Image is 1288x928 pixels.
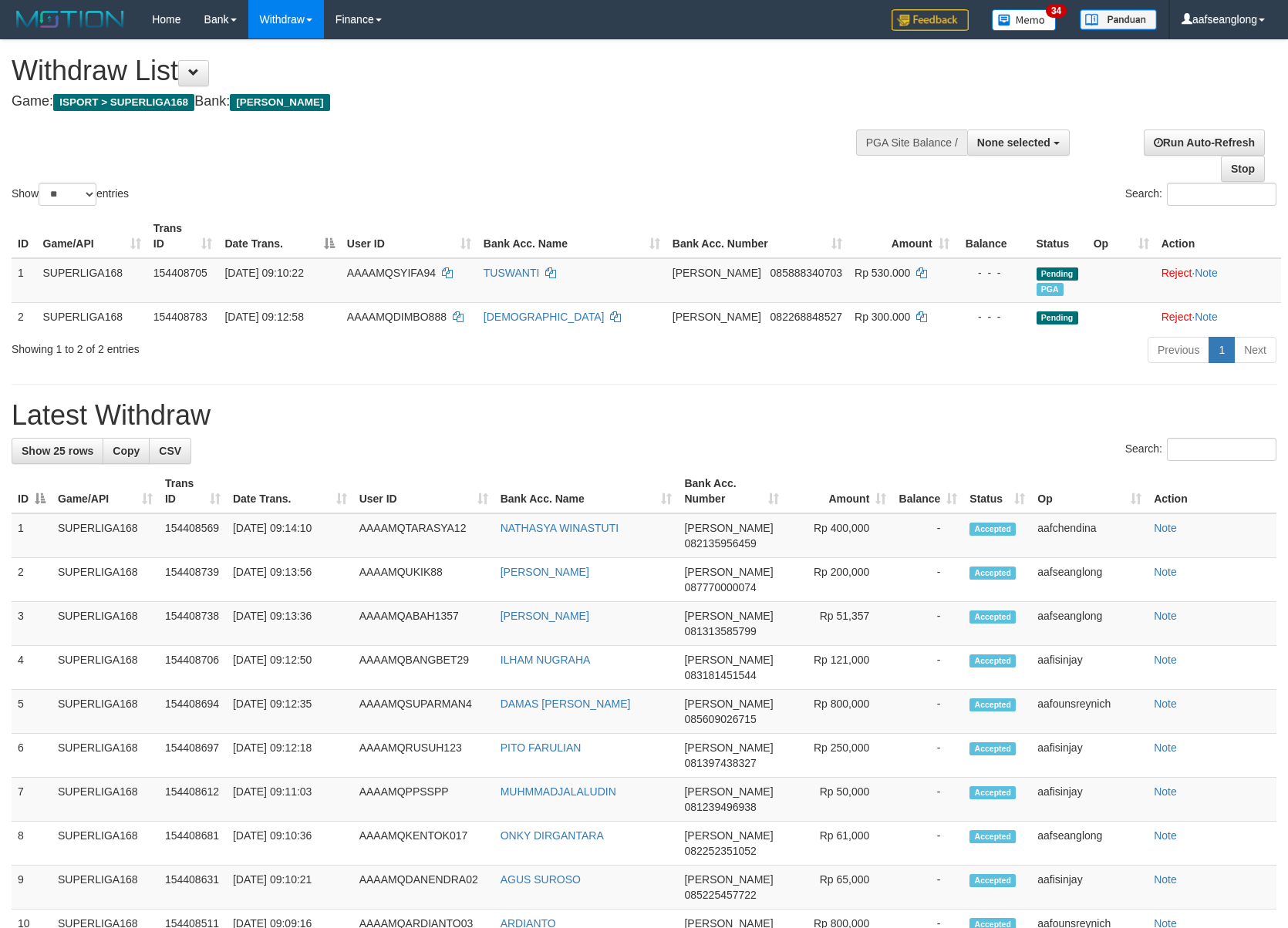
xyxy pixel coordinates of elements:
th: Status: activate to sort column ascending [963,469,1031,513]
a: AGUS SUROSO [501,873,581,886]
img: Feedback.jpg [892,9,969,31]
th: Balance [956,214,1030,258]
span: Accepted [969,742,1016,755]
a: [PERSON_NAME] [501,566,589,578]
th: Op: activate to sort column ascending [1087,214,1155,258]
td: · [1155,258,1281,303]
label: Search: [1125,438,1276,461]
h1: Withdraw List [12,55,843,86]
span: [PERSON_NAME] [684,698,773,710]
h1: Latest Withdraw [12,400,1276,431]
td: · [1155,302,1281,331]
td: aafchendina [1031,513,1148,558]
div: PGA Site Balance / [856,129,967,156]
th: Amount: activate to sort column ascending [848,214,956,258]
span: Copy 085609026715 to clipboard [684,713,756,725]
td: SUPERLIGA168 [37,302,147,331]
th: Action [1148,469,1276,513]
td: - [892,558,963,602]
td: SUPERLIGA168 [37,258,147,303]
span: Marked by aafounsreynich [1037,283,1064,296]
td: SUPERLIGA168 [52,734,159,778]
a: Copy [103,438,150,464]
td: SUPERLIGA168 [52,513,159,558]
td: aafisinjay [1031,646,1148,690]
span: [PERSON_NAME] [684,610,773,622]
span: [PERSON_NAME] [230,94,329,111]
a: Note [1154,522,1177,534]
span: Pending [1037,267,1078,281]
td: 2 [12,558,52,602]
th: Action [1155,214,1281,258]
a: CSV [149,438,191,464]
td: aafisinjay [1031,866,1148,910]
th: Game/API: activate to sort column ascending [37,214,147,258]
span: CSV [159,445,181,457]
span: Copy 082252351052 to clipboard [684,845,756,857]
td: Rp 200,000 [785,558,892,602]
td: 154408706 [159,646,227,690]
td: 4 [12,646,52,690]
span: [PERSON_NAME] [684,785,773,798]
th: Game/API: activate to sort column ascending [52,469,159,513]
td: SUPERLIGA168 [52,778,159,822]
span: [PERSON_NAME] [684,566,773,578]
td: Rp 61,000 [785,822,892,866]
a: Note [1154,829,1177,842]
td: 9 [12,866,52,910]
span: ISPORT > SUPERLIGA168 [53,94,194,111]
div: - - - [962,309,1024,324]
a: Note [1154,873,1177,886]
td: AAAAMQSUPARMAN4 [353,690,494,734]
td: 7 [12,778,52,822]
td: 8 [12,822,52,866]
a: DAMAS [PERSON_NAME] [501,698,631,710]
td: 1 [12,258,37,303]
a: ONKY DIRGANTARA [501,829,604,842]
h4: Game: Bank: [12,94,843,109]
td: aafseanglong [1031,602,1148,646]
td: AAAAMQTARASYA12 [353,513,494,558]
span: Copy 083181451544 to clipboard [684,669,756,681]
th: Bank Acc. Number: activate to sort column ascending [666,214,848,258]
span: Accepted [969,786,1016,799]
input: Search: [1167,438,1276,461]
td: - [892,778,963,822]
td: 154408738 [159,602,227,646]
td: - [892,513,963,558]
th: User ID: activate to sort column ascending [353,469,494,513]
td: [DATE] 09:10:21 [227,866,353,910]
a: Run Auto-Refresh [1144,129,1265,156]
td: 154408612 [159,778,227,822]
th: User ID: activate to sort column ascending [341,214,477,258]
td: 6 [12,734,52,778]
th: Bank Acc. Number: activate to sort column ascending [678,469,785,513]
td: - [892,690,963,734]
a: PITO FARULIAN [501,741,582,754]
a: Show 25 rows [12,438,103,464]
span: Copy 081239496938 to clipboard [684,801,756,813]
td: AAAAMQRUSUH123 [353,734,494,778]
td: 3 [12,602,52,646]
a: Note [1154,698,1177,710]
td: 154408694 [159,690,227,734]
td: SUPERLIGA168 [52,690,159,734]
a: Note [1195,267,1218,279]
span: Rp 530.000 [855,267,910,279]
a: Next [1234,337,1276,363]
a: NATHASYA WINASTUTI [501,522,619,534]
span: Accepted [969,567,1016,580]
td: [DATE] 09:13:36 [227,602,353,646]
th: Date Trans.: activate to sort column ascending [227,469,353,513]
div: Showing 1 to 2 of 2 entries [12,335,525,357]
td: [DATE] 09:11:03 [227,778,353,822]
a: [PERSON_NAME] [501,610,589,622]
a: [DEMOGRAPHIC_DATA] [484,311,605,323]
span: AAAAMQSYIFA94 [347,267,436,279]
span: [DATE] 09:10:22 [224,267,303,279]
span: [DATE] 09:12:58 [224,311,303,323]
td: [DATE] 09:12:50 [227,646,353,690]
span: Rp 300.000 [855,311,910,323]
td: Rp 400,000 [785,513,892,558]
td: [DATE] 09:14:10 [227,513,353,558]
